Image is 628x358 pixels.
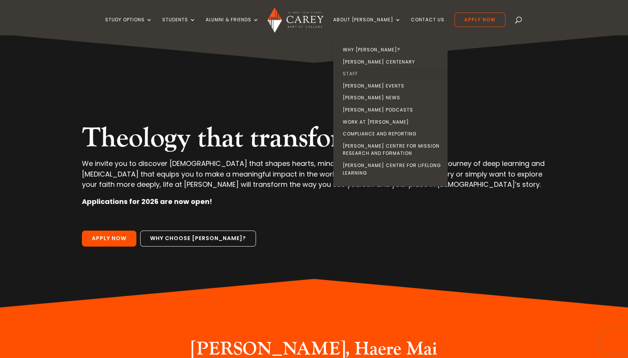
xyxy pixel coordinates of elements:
a: Alumni & Friends [206,17,259,35]
a: Compliance and Reporting [335,128,449,140]
a: [PERSON_NAME] Centre for Lifelong Learning [335,159,449,179]
a: Staff [335,68,449,80]
a: Work at [PERSON_NAME] [335,116,449,128]
a: Contact Us [411,17,444,35]
a: Apply Now [454,13,505,27]
a: [PERSON_NAME] News [335,92,449,104]
a: Apply Now [82,231,136,247]
a: [PERSON_NAME] Podcasts [335,104,449,116]
a: Study Options [105,17,152,35]
h2: Theology that transforms [82,122,546,158]
a: Students [162,17,196,35]
a: Why choose [PERSON_NAME]? [140,231,256,247]
strong: Applications for 2026 are now open! [82,197,212,206]
a: About [PERSON_NAME] [333,17,401,35]
a: [PERSON_NAME] Centenary [335,56,449,68]
a: Why [PERSON_NAME]? [335,44,449,56]
a: [PERSON_NAME] Events [335,80,449,92]
img: Carey Baptist College [267,7,323,33]
a: [PERSON_NAME] Centre for Mission Research and Formation [335,140,449,159]
p: We invite you to discover [DEMOGRAPHIC_DATA] that shapes hearts, minds, and communities and begin... [82,158,546,196]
